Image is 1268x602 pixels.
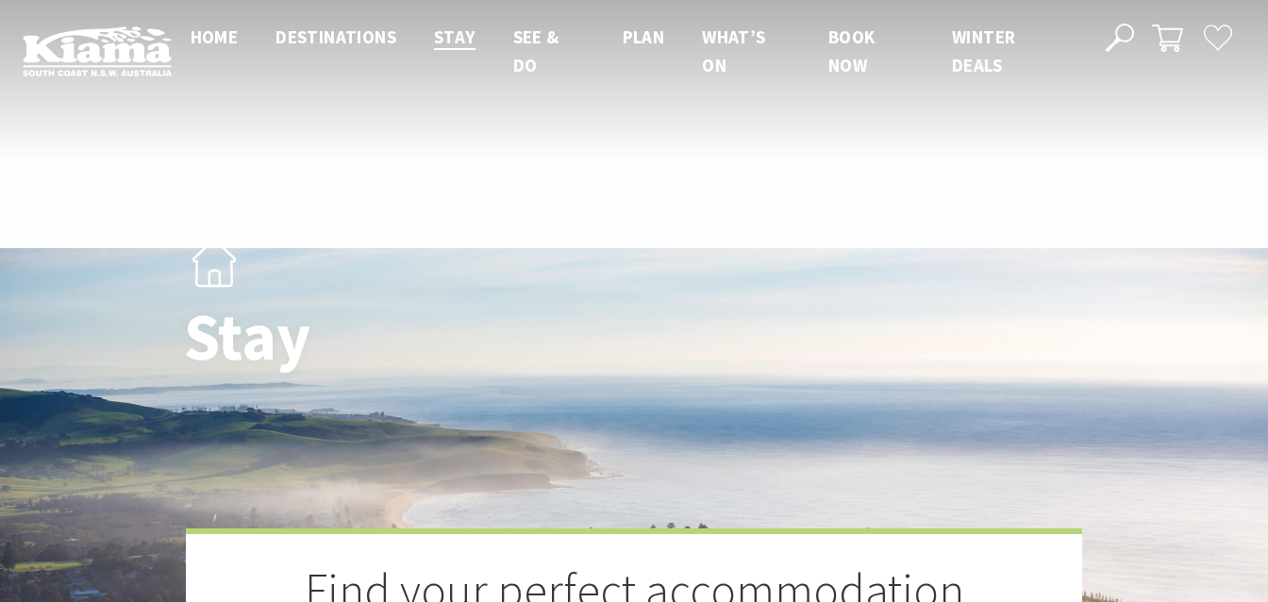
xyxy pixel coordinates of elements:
[23,25,172,76] img: Kiama Logo
[275,25,396,48] span: Destinations
[184,301,717,374] h1: Stay
[828,25,876,76] span: Book now
[434,25,475,48] span: Stay
[191,25,239,48] span: Home
[172,23,1084,80] nav: Main Menu
[513,25,559,76] span: See & Do
[952,25,1015,76] span: Winter Deals
[702,25,765,76] span: What’s On
[623,25,665,48] span: Plan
